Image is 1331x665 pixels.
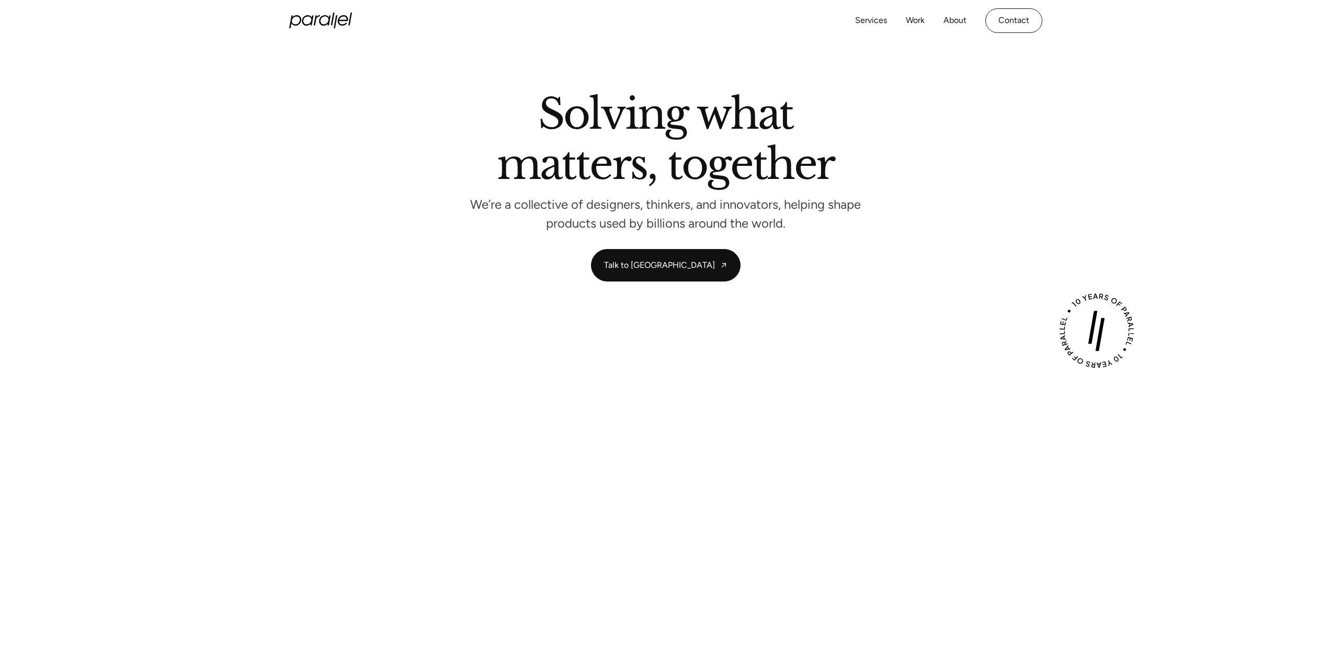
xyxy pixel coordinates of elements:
p: We’re a collective of designers, thinkers, and innovators, helping shape products used by billion... [470,200,862,228]
a: About [943,13,966,28]
h2: Solving what matters, together [497,94,835,189]
a: Services [855,13,887,28]
a: home [289,13,352,28]
a: Work [906,13,925,28]
a: Contact [985,8,1042,33]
